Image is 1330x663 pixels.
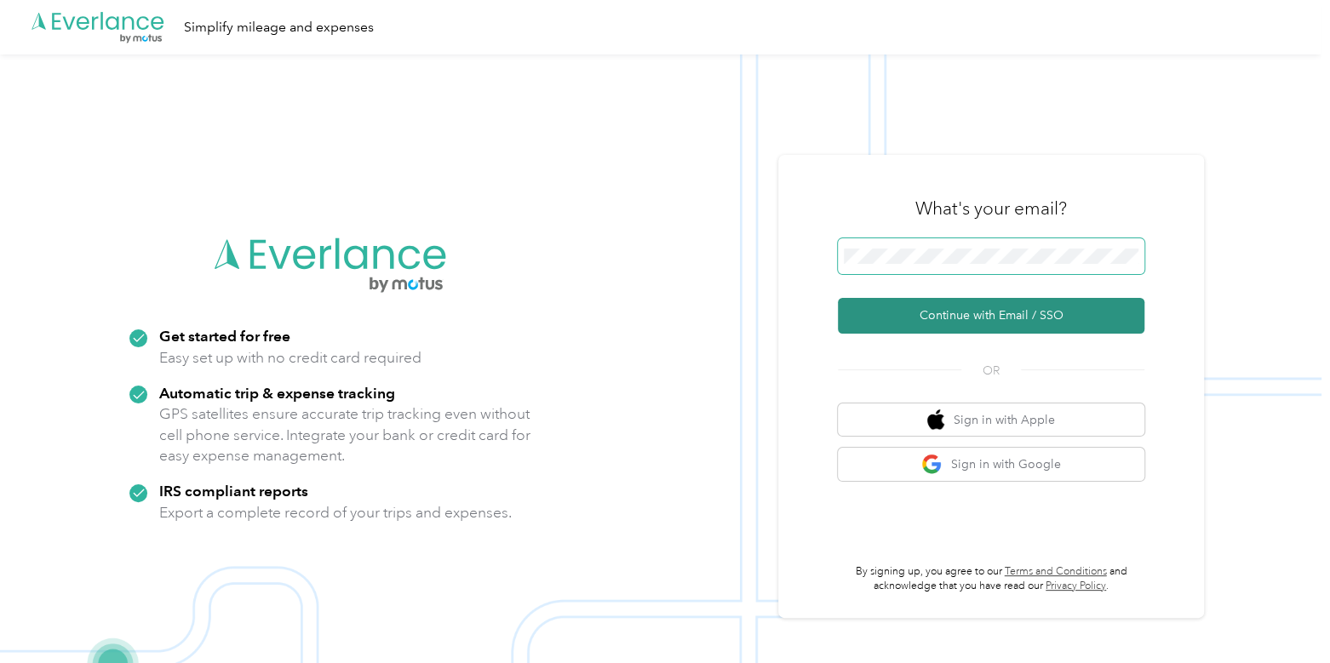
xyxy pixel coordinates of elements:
[184,17,374,38] div: Simplify mileage and expenses
[159,327,290,345] strong: Get started for free
[159,502,512,523] p: Export a complete record of your trips and expenses.
[1046,580,1106,592] a: Privacy Policy
[921,454,943,475] img: google logo
[838,298,1144,334] button: Continue with Email / SSO
[159,347,421,369] p: Easy set up with no credit card required
[838,564,1144,594] p: By signing up, you agree to our and acknowledge that you have read our .
[1235,568,1330,663] iframe: Everlance-gr Chat Button Frame
[159,482,308,500] strong: IRS compliant reports
[159,403,531,466] p: GPS satellites ensure accurate trip tracking even without cell phone service. Integrate your bank...
[838,448,1144,481] button: google logoSign in with Google
[915,197,1067,220] h3: What's your email?
[927,409,944,431] img: apple logo
[838,403,1144,437] button: apple logoSign in with Apple
[159,384,395,402] strong: Automatic trip & expense tracking
[961,362,1021,380] span: OR
[1005,565,1107,578] a: Terms and Conditions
